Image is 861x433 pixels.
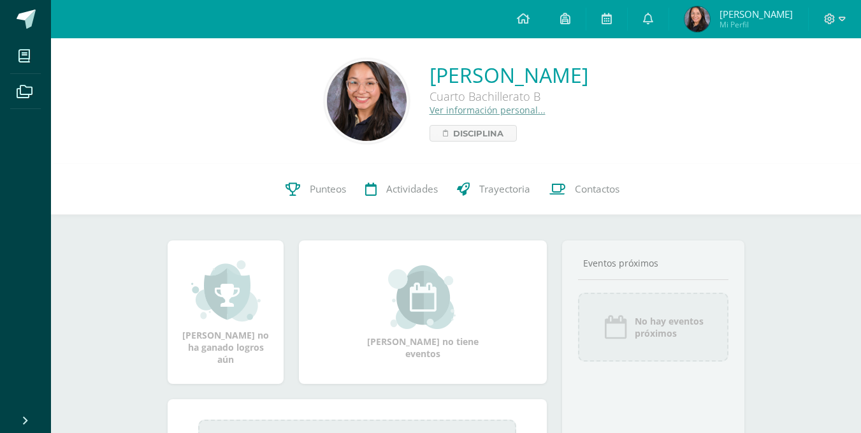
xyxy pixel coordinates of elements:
a: [PERSON_NAME] [430,61,588,89]
div: Cuarto Bachillerato B [430,89,588,104]
span: Disciplina [453,126,503,141]
a: Ver información personal... [430,104,546,116]
span: Actividades [386,182,438,196]
a: Punteos [276,164,356,215]
span: Mi Perfil [720,19,793,30]
img: event_small.png [388,265,458,329]
span: No hay eventos próximos [635,315,704,339]
img: 27a0953f6a46eeb3940d761817ea95a2.png [684,6,710,32]
span: Trayectoria [479,182,530,196]
div: Eventos próximos [578,257,728,269]
span: [PERSON_NAME] [720,8,793,20]
div: [PERSON_NAME] no tiene eventos [359,265,487,360]
img: achievement_small.png [191,259,261,323]
img: event_icon.png [603,314,628,340]
a: Actividades [356,164,447,215]
span: Punteos [310,182,346,196]
span: Contactos [575,182,619,196]
a: Contactos [540,164,629,215]
a: Trayectoria [447,164,540,215]
div: [PERSON_NAME] no ha ganado logros aún [180,259,271,365]
a: Disciplina [430,125,517,142]
img: 26562fb805014e53ab7f8c42b0f39b87.png [327,61,407,141]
